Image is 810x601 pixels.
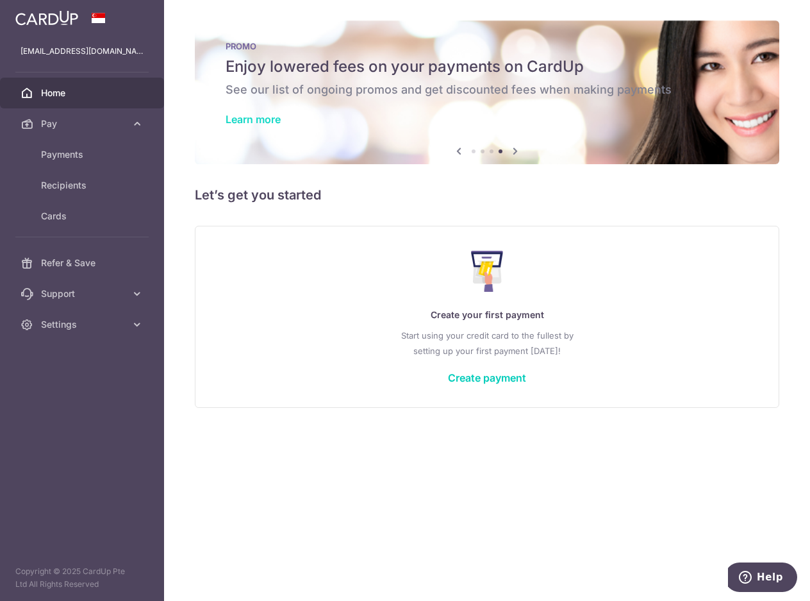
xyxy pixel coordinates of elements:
h6: See our list of ongoing promos and get discounted fees when making payments [226,82,748,97]
img: CardUp [15,10,78,26]
span: Cards [41,210,126,223]
span: Payments [41,148,126,161]
span: Support [41,287,126,300]
p: [EMAIL_ADDRESS][DOMAIN_NAME] [21,45,144,58]
p: Start using your credit card to the fullest by setting up your first payment [DATE]! [221,328,753,359]
p: PROMO [226,41,748,51]
a: Learn more [226,113,281,126]
img: Latest Promos banner [195,21,779,164]
a: Create payment [448,371,526,384]
span: Home [41,87,126,99]
span: Refer & Save [41,257,126,269]
span: Pay [41,117,126,130]
img: Make Payment [471,251,504,292]
iframe: Opens a widget where you can find more information [728,563,797,595]
span: Recipients [41,179,126,192]
h5: Enjoy lowered fees on your payments on CardUp [226,56,748,77]
span: Settings [41,318,126,331]
p: Create your first payment [221,307,753,323]
h5: Let’s get you started [195,185,779,205]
